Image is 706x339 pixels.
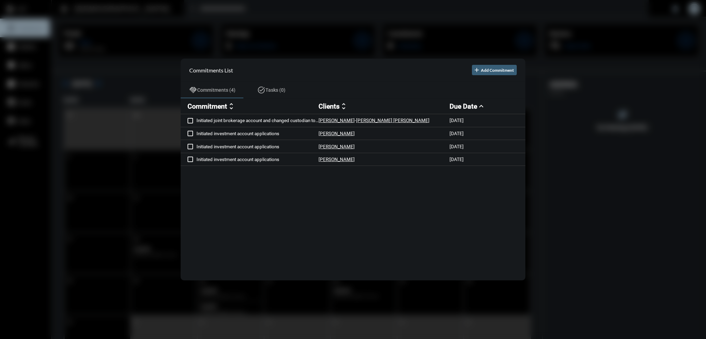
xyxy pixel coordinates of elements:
p: [DATE] [450,157,464,162]
p: [PERSON_NAME] [PERSON_NAME] [356,118,430,123]
p: Initiated investment account applications [196,131,319,136]
mat-icon: add [473,67,480,73]
mat-icon: expand_less [477,102,485,110]
p: - [355,118,356,123]
span: Commitments (4) [197,87,235,93]
p: [PERSON_NAME] [319,131,355,136]
mat-icon: unfold_more [227,102,235,110]
h2: Clients [319,102,340,110]
p: Initiated investment account applications [196,144,319,149]
p: [PERSON_NAME] [319,157,355,162]
mat-icon: handshake [189,86,197,94]
mat-icon: task_alt [257,86,265,94]
p: [DATE] [450,131,464,136]
h2: Commitment [188,102,227,110]
p: Initiated investment account applications [196,157,319,162]
h2: Commitments List [189,67,233,73]
p: [DATE] [450,118,464,123]
mat-icon: unfold_more [340,102,348,110]
p: [PERSON_NAME] [319,118,355,123]
p: Initiated joint brokerage account and changed custodian to [PERSON_NAME] [196,118,319,123]
p: [PERSON_NAME] [319,144,355,149]
p: [DATE] [450,144,464,149]
button: Add Commitment [472,65,517,75]
h2: Due Date [450,102,477,110]
span: Tasks (0) [265,87,285,93]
